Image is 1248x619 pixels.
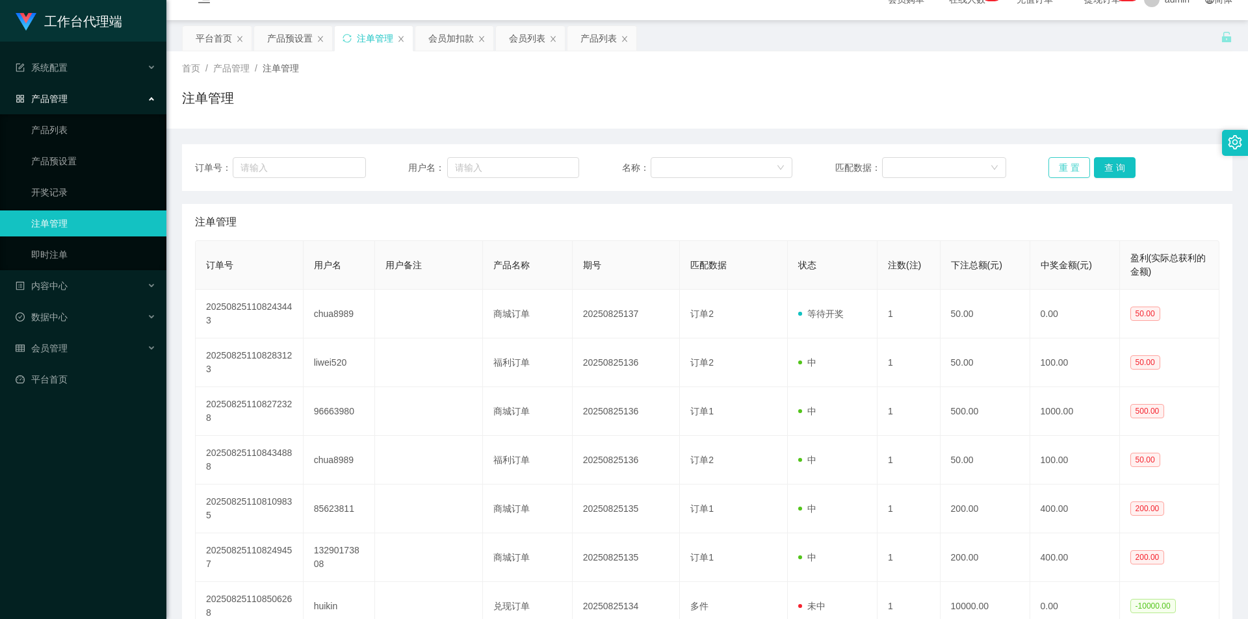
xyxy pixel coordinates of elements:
[483,387,573,436] td: 商城订单
[31,210,156,236] a: 注单管理
[16,94,25,103] i: 图标: appstore-o
[263,63,299,73] span: 注单管理
[397,35,405,43] i: 图标: close
[622,161,651,175] span: 名称：
[1030,387,1120,436] td: 1000.00
[408,161,447,175] span: 用户名：
[690,357,714,368] span: 订单2
[16,63,25,72] i: 图标: form
[951,260,1002,270] span: 下注总额(元)
[798,503,816,514] span: 中
[205,63,208,73] span: /
[196,290,304,338] td: 202508251108243443
[1094,157,1136,178] button: 查 询
[1130,501,1165,516] span: 200.00
[16,94,68,104] span: 产品管理
[549,35,557,43] i: 图标: close
[941,533,1030,582] td: 200.00
[1221,31,1232,43] i: 图标: unlock
[1130,253,1206,277] span: 盈利(实际总获利的金额)
[233,157,365,178] input: 请输入
[483,533,573,582] td: 商城订单
[483,485,573,533] td: 商城订单
[621,35,629,43] i: 图标: close
[941,436,1030,485] td: 50.00
[385,260,422,270] span: 用户备注
[991,164,998,173] i: 图标: down
[877,290,941,338] td: 1
[877,485,941,533] td: 1
[428,26,474,51] div: 会员加扣款
[1048,157,1090,178] button: 重 置
[1130,550,1165,564] span: 200.00
[304,290,375,338] td: chua8989
[941,290,1030,338] td: 50.00
[255,63,257,73] span: /
[196,26,232,51] div: 平台首页
[777,164,785,173] i: 图标: down
[304,387,375,436] td: 96663980
[16,344,25,353] i: 图标: table
[580,26,617,51] div: 产品列表
[447,157,579,178] input: 请输入
[483,290,573,338] td: 商城订单
[798,357,816,368] span: 中
[573,533,681,582] td: 20250825135
[1130,355,1160,370] span: 50.00
[31,117,156,143] a: 产品列表
[493,260,530,270] span: 产品名称
[1030,290,1120,338] td: 0.00
[690,552,714,562] span: 订单1
[573,436,681,485] td: 20250825136
[304,436,375,485] td: chua8989
[877,533,941,582] td: 1
[267,26,313,51] div: 产品预设置
[304,533,375,582] td: 13290173808
[196,387,304,436] td: 202508251108272328
[798,601,825,611] span: 未中
[941,387,1030,436] td: 500.00
[1041,260,1092,270] span: 中奖金额(元)
[44,1,122,42] h1: 工作台代理端
[196,533,304,582] td: 202508251108249457
[16,312,25,322] i: 图标: check-circle-o
[877,436,941,485] td: 1
[304,338,375,387] td: liwei520
[941,485,1030,533] td: 200.00
[690,309,714,319] span: 订单2
[1228,135,1242,149] i: 图标: setting
[690,503,714,514] span: 订单1
[31,242,156,268] a: 即时注单
[573,485,681,533] td: 20250825135
[16,62,68,73] span: 系统配置
[16,16,122,26] a: 工作台代理端
[16,312,68,322] span: 数据中心
[357,26,393,51] div: 注单管理
[798,260,816,270] span: 状态
[1130,307,1160,321] span: 50.00
[16,13,36,31] img: logo.9652507e.png
[196,436,304,485] td: 202508251108434888
[941,338,1030,387] td: 50.00
[31,179,156,205] a: 开奖记录
[690,455,714,465] span: 订单2
[478,35,486,43] i: 图标: close
[317,35,324,43] i: 图标: close
[509,26,545,51] div: 会员列表
[182,88,234,108] h1: 注单管理
[483,436,573,485] td: 福利订单
[195,214,237,230] span: 注单管理
[206,260,233,270] span: 订单号
[314,260,341,270] span: 用户名
[690,260,727,270] span: 匹配数据
[835,161,882,175] span: 匹配数据：
[573,290,681,338] td: 20250825137
[877,387,941,436] td: 1
[798,406,816,416] span: 中
[196,338,304,387] td: 202508251108283123
[1130,599,1176,613] span: -10000.00
[690,601,708,611] span: 多件
[16,343,68,353] span: 会员管理
[343,34,352,43] i: 图标: sync
[213,63,250,73] span: 产品管理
